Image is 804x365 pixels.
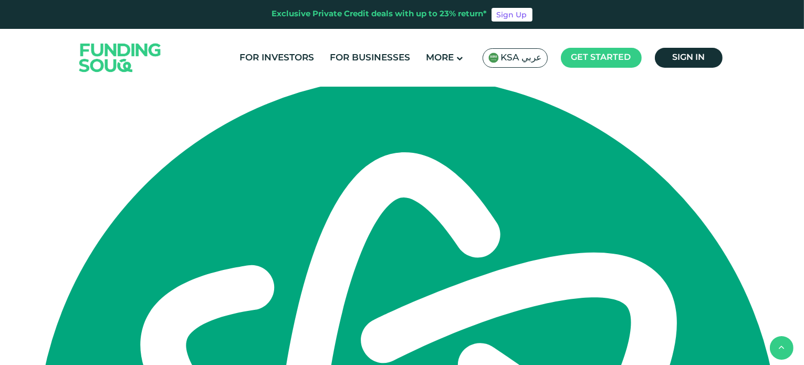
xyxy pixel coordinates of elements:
[237,49,317,67] a: For Investors
[426,54,454,62] span: More
[69,31,172,84] img: Logo
[672,54,705,61] span: Sign in
[770,336,793,360] button: back
[488,53,499,63] img: SA Flag
[272,8,487,20] div: Exclusive Private Credit deals with up to 23% return*
[501,52,542,64] span: KSA عربي
[328,49,413,67] a: For Businesses
[571,54,631,61] span: Get started
[655,48,723,68] a: Sign in
[492,8,532,22] a: Sign Up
